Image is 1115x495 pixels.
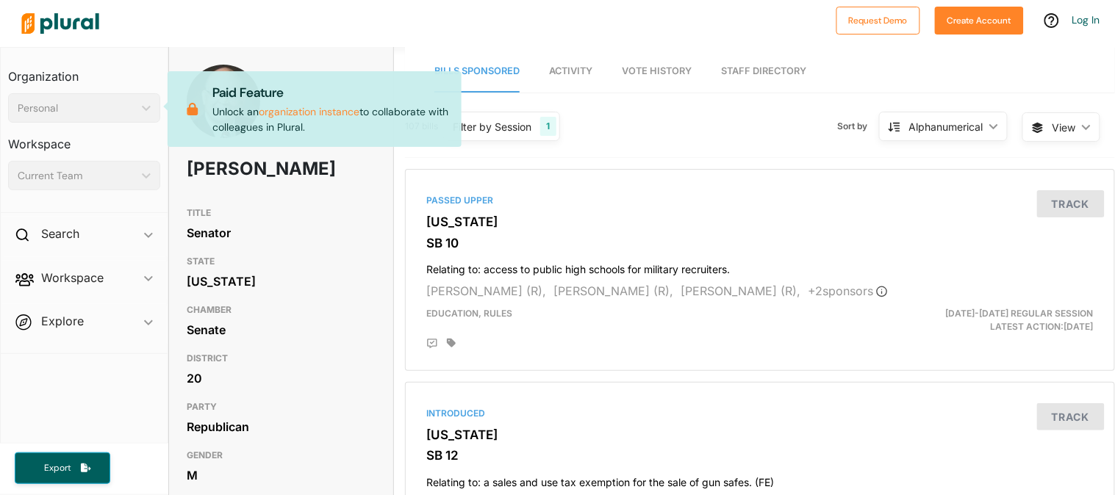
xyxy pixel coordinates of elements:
[946,308,1094,319] span: [DATE]-[DATE] Regular Session
[808,283,888,298] span: + 2 sponsor s
[622,65,692,76] span: Vote History
[212,83,450,102] p: Paid Feature
[426,214,1094,229] h3: [US_STATE]
[721,51,806,93] a: Staff Directory
[1037,190,1105,217] button: Track
[34,462,81,474] span: Export
[426,256,1094,276] h4: Relating to: access to public high schools for military recruiters.
[426,338,438,350] div: Add Position Statement
[15,452,110,484] button: Export
[187,367,376,389] div: 20
[909,119,983,134] div: Alphanumerical
[837,120,879,133] span: Sort by
[681,283,800,298] span: [PERSON_NAME] (R),
[426,283,546,298] span: [PERSON_NAME] (R),
[187,65,260,162] img: Headshot of Dan Feyen
[426,469,1094,489] h4: Relating to: a sales and use tax exemption for the sale of gun safes. (FE)
[187,147,300,191] h1: [PERSON_NAME]
[18,101,136,116] div: Personal
[434,65,520,76] span: Bills Sponsored
[935,7,1024,35] button: Create Account
[549,65,592,76] span: Activity
[8,123,160,155] h3: Workspace
[187,270,376,292] div: [US_STATE]
[259,105,359,118] a: organization instance
[434,51,520,93] a: Bills Sponsored
[187,464,376,486] div: M
[187,222,376,244] div: Senator
[8,55,160,87] h3: Organization
[212,83,450,134] p: Unlock an to collaborate with colleagues in Plural.
[549,51,592,93] a: Activity
[836,7,920,35] button: Request Demo
[426,448,1094,463] h3: SB 12
[453,119,531,134] div: Filter by Session
[540,117,556,136] div: 1
[426,236,1094,250] h3: SB 10
[447,338,456,348] div: Add tags
[622,51,692,93] a: Vote History
[187,398,376,416] h3: PARTY
[935,12,1024,27] a: Create Account
[1072,13,1100,26] a: Log In
[187,447,376,464] h3: GENDER
[1037,403,1105,430] button: Track
[1053,120,1076,135] span: View
[426,427,1094,442] h3: [US_STATE]
[426,407,1094,420] div: Introduced
[187,253,376,270] h3: STATE
[187,204,376,222] h3: TITLE
[187,416,376,438] div: Republican
[836,12,920,27] a: Request Demo
[18,168,136,184] div: Current Team
[426,194,1094,207] div: Passed Upper
[187,350,376,367] h3: DISTRICT
[426,308,512,319] span: Education, Rules
[875,307,1105,333] div: Latest Action: [DATE]
[41,225,79,242] h2: Search
[187,301,376,319] h3: CHAMBER
[187,319,376,341] div: Senate
[553,283,673,298] span: [PERSON_NAME] (R),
